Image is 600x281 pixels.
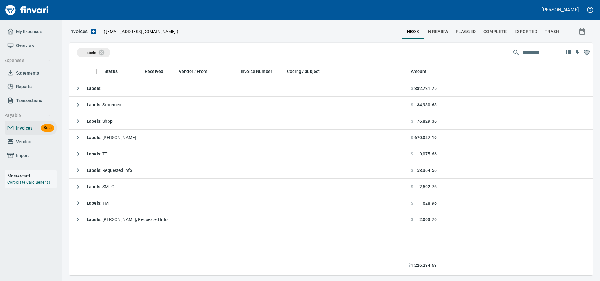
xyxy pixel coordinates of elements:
[542,6,579,13] h5: [PERSON_NAME]
[564,48,573,57] button: Choose columns to display
[5,121,57,135] a: InvoicesBeta
[411,262,437,269] span: 1,226,234.63
[87,201,109,206] span: TM
[16,138,32,146] span: Vendors
[69,28,88,35] p: Invoices
[540,5,580,15] button: [PERSON_NAME]
[69,28,88,35] nav: breadcrumb
[417,118,437,124] span: 76,829.36
[16,152,29,160] span: Import
[411,151,413,157] span: $
[483,28,507,36] span: Complete
[179,68,215,75] span: Vendor / From
[87,168,102,173] strong: Labels :
[582,48,591,57] button: Column choices favorited. Click to reset to default
[16,83,32,91] span: Reports
[287,68,320,75] span: Coding / Subject
[179,68,207,75] span: Vendor / From
[7,180,50,185] a: Corporate Card Benefits
[411,134,413,141] span: $
[411,118,413,124] span: $
[411,85,413,92] span: $
[105,68,126,75] span: Status
[514,28,537,36] span: Exported
[145,68,171,75] span: Received
[417,167,437,173] span: 53,364.56
[105,68,118,75] span: Status
[241,68,272,75] span: Invoice Number
[426,28,448,36] span: In Review
[419,216,437,223] span: 2,003.76
[414,85,437,92] span: 382,721.75
[241,68,280,75] span: Invoice Number
[16,97,42,104] span: Transactions
[417,102,437,108] span: 34,930.63
[100,28,178,35] p: ( )
[5,80,57,94] a: Reports
[411,68,426,75] span: Amount
[84,50,96,55] span: Labels
[411,68,435,75] span: Amount
[87,184,102,189] strong: Labels :
[16,124,32,132] span: Invoices
[423,200,437,206] span: 628.96
[4,112,51,119] span: Payable
[87,119,102,124] strong: Labels :
[16,42,34,49] span: Overview
[87,168,132,173] span: Requested Info
[41,124,54,131] span: Beta
[411,184,413,190] span: $
[411,216,413,223] span: $
[411,102,413,108] span: $
[87,86,101,91] strong: Labels :
[87,217,102,222] strong: Labels :
[5,66,57,80] a: Statements
[87,102,123,107] span: Statement
[77,48,110,57] div: Labels
[4,57,51,64] span: Expenses
[87,102,102,107] strong: Labels :
[5,135,57,149] a: Vendors
[411,167,413,173] span: $
[5,25,57,39] a: My Expenses
[87,151,108,156] span: TT
[2,55,54,66] button: Expenses
[105,28,176,35] span: [EMAIL_ADDRESS][DOMAIN_NAME]
[145,68,163,75] span: Received
[7,172,57,179] h6: Mastercard
[87,151,102,156] strong: Labels :
[408,262,411,269] span: $
[414,134,437,141] span: 670,087.19
[16,28,42,36] span: My Expenses
[573,48,582,57] button: Download Table
[419,184,437,190] span: 2,592.76
[5,94,57,108] a: Transactions
[5,39,57,53] a: Overview
[2,110,54,121] button: Payable
[87,184,114,189] span: SMTC
[5,149,57,163] a: Import
[545,28,559,36] span: trash
[287,68,328,75] span: Coding / Subject
[87,201,102,206] strong: Labels :
[4,2,50,17] img: Finvari
[419,151,437,157] span: 3,075.66
[87,217,168,222] span: [PERSON_NAME], Requested Info
[456,28,476,36] span: Flagged
[87,135,136,140] span: [PERSON_NAME]
[87,135,102,140] strong: Labels :
[16,69,39,77] span: Statements
[87,119,113,124] span: Shop
[405,28,419,36] span: inbox
[411,200,413,206] span: $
